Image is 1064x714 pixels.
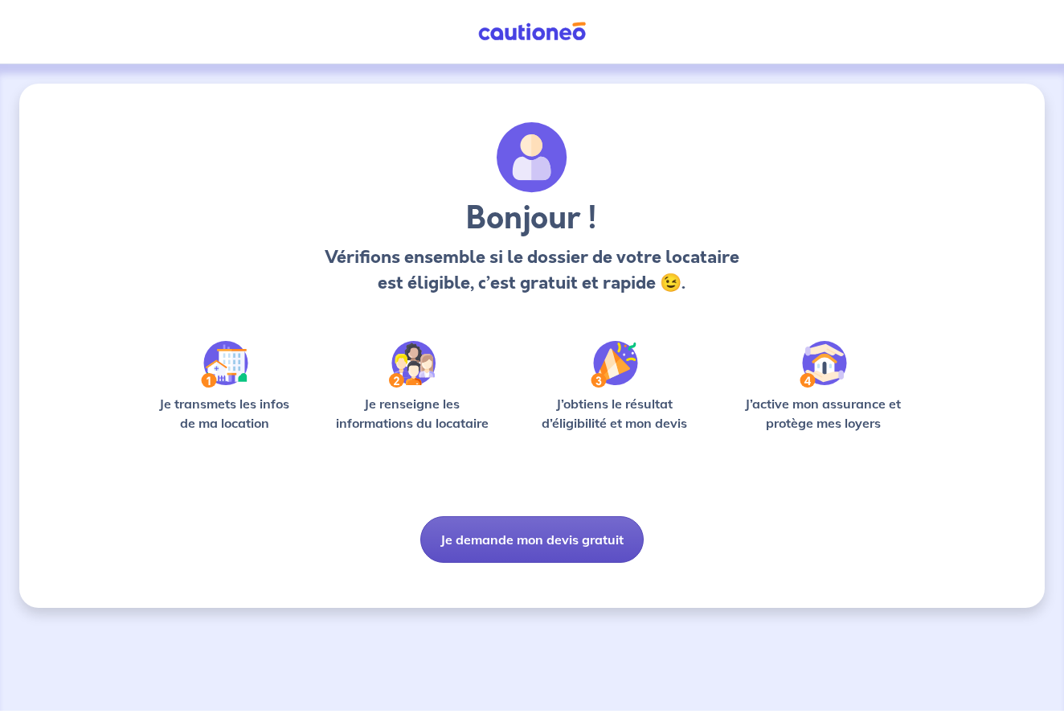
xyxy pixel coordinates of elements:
h3: Bonjour ! [320,199,743,238]
p: J’active mon assurance et protège mes loyers [730,394,916,433]
img: /static/c0a346edaed446bb123850d2d04ad552/Step-2.svg [389,341,436,388]
img: /static/bfff1cf634d835d9112899e6a3df1a5d/Step-4.svg [800,341,847,388]
img: Cautioneo [472,22,592,42]
p: Je renseigne les informations du locataire [326,394,498,433]
img: /static/90a569abe86eec82015bcaae536bd8e6/Step-1.svg [201,341,248,388]
button: Je demande mon devis gratuit [420,516,644,563]
img: /static/f3e743aab9439237c3e2196e4328bba9/Step-3.svg [591,341,638,388]
img: archivate [497,122,567,193]
p: Je transmets les infos de ma location [148,394,301,433]
p: Vérifions ensemble si le dossier de votre locataire est éligible, c’est gratuit et rapide 😉. [320,244,743,296]
p: J’obtiens le résultat d’éligibilité et mon devis [524,394,705,433]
